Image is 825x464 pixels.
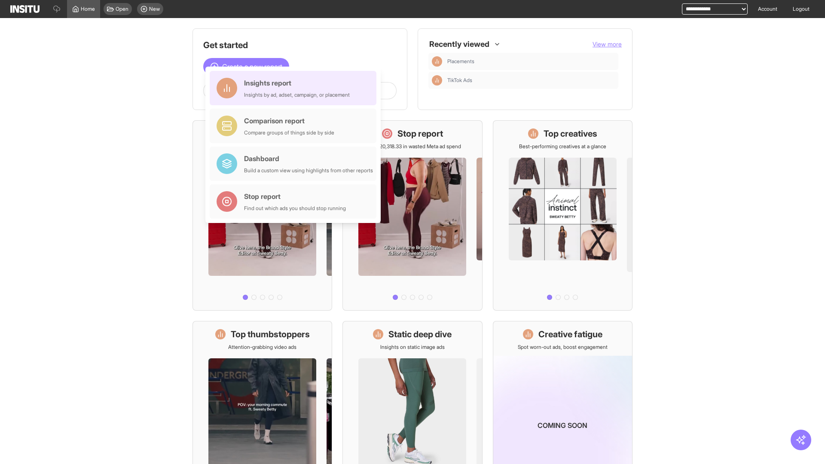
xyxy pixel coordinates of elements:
[244,92,350,98] div: Insights by ad, adset, campaign, or placement
[447,58,615,65] span: Placements
[244,129,334,136] div: Compare groups of things side by side
[397,128,443,140] h1: Stop report
[432,75,442,85] div: Insights
[380,344,445,351] p: Insights on static image ads
[244,78,350,88] div: Insights report
[593,40,622,48] span: View more
[447,58,474,65] span: Placements
[244,205,346,212] div: Find out which ads you should stop running
[81,6,95,12] span: Home
[432,56,442,67] div: Insights
[388,328,452,340] h1: Static deep dive
[244,167,373,174] div: Build a custom view using highlights from other reports
[493,120,632,311] a: Top creativesBest-performing creatives at a glance
[149,6,160,12] span: New
[231,328,310,340] h1: Top thumbstoppers
[192,120,332,311] a: What's live nowSee all active ads instantly
[222,61,282,72] span: Create a new report
[593,40,622,49] button: View more
[447,77,472,84] span: TikTok Ads
[203,58,289,75] button: Create a new report
[342,120,482,311] a: Stop reportSave £20,318.33 in wasted Meta ad spend
[364,143,461,150] p: Save £20,318.33 in wasted Meta ad spend
[203,39,397,51] h1: Get started
[228,344,296,351] p: Attention-grabbing video ads
[10,5,40,13] img: Logo
[544,128,597,140] h1: Top creatives
[519,143,606,150] p: Best-performing creatives at a glance
[244,153,373,164] div: Dashboard
[116,6,128,12] span: Open
[244,191,346,201] div: Stop report
[447,77,615,84] span: TikTok Ads
[244,116,334,126] div: Comparison report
